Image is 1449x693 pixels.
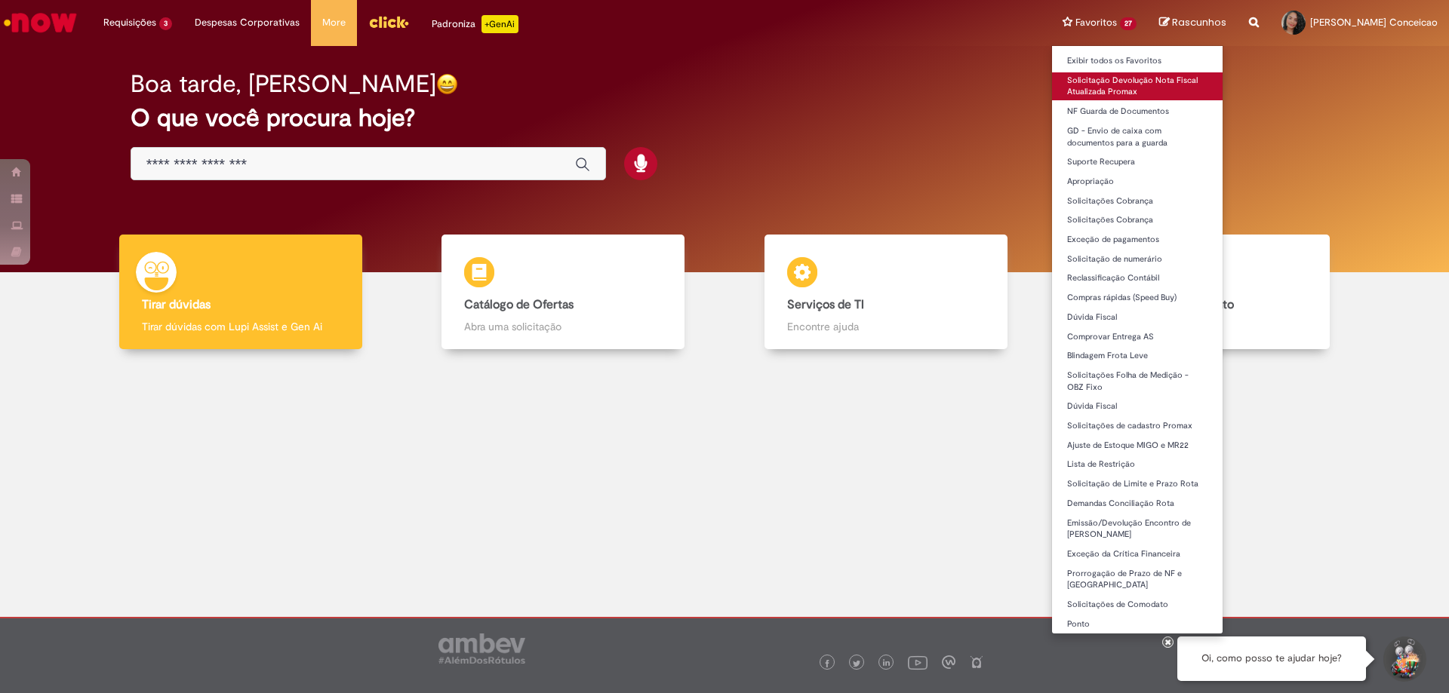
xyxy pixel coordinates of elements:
a: Reclassificação Contábil [1052,270,1223,287]
a: Solicitação Devolução Nota Fiscal Atualizada Promax [1052,72,1223,100]
a: Base de Conhecimento Consulte e aprenda [1048,235,1371,350]
img: logo_footer_facebook.png [823,660,831,667]
a: Demandas Conciliação Rota [1052,495,1223,512]
a: Blindagem Frota Leve [1052,348,1223,364]
button: Iniciar Conversa de Suporte [1381,636,1426,682]
p: Tirar dúvidas com Lupi Assist e Gen Ai [142,319,340,334]
a: Exibir todos os Favoritos [1052,53,1223,69]
div: Oi, como posso te ajudar hoje? [1177,636,1366,681]
a: Apropriação [1052,173,1223,190]
a: Comprovar Entrega AS [1052,329,1223,345]
a: Catálogo de Ofertas Abra uma solicitação [402,235,725,350]
a: Dúvida Fiscal [1052,309,1223,326]
b: Serviços de TI [787,297,864,312]
a: Serviços de TI Encontre ajuda [724,235,1048,350]
span: Despesas Corporativas [195,15,300,30]
div: Padroniza [432,15,518,33]
a: Exceção da Crítica Financeira [1052,546,1223,563]
span: 3 [159,17,172,30]
a: GD - Envio de caixa com documentos para a guarda [1052,123,1223,151]
h2: O que você procura hoje? [131,105,1319,131]
span: [PERSON_NAME] Conceicao [1310,16,1438,29]
img: logo_footer_naosei.png [970,655,983,669]
img: logo_footer_twitter.png [853,660,860,667]
img: logo_footer_ambev_rotulo_gray.png [438,633,525,664]
a: Dúvida Fiscal [1052,398,1223,415]
h2: Boa tarde, [PERSON_NAME] [131,71,436,97]
a: Tirar dúvidas Tirar dúvidas com Lupi Assist e Gen Ai [79,235,402,350]
img: logo_footer_youtube.png [908,652,928,672]
p: Abra uma solicitação [464,319,662,334]
p: Encontre ajuda [787,319,985,334]
span: More [322,15,346,30]
a: NF Guarda de Documentos [1052,103,1223,120]
a: Lista de Restrição [1052,456,1223,473]
a: Exceção de pagamentos [1052,232,1223,248]
span: Requisições [103,15,156,30]
a: Emissão/Devolução Encontro de [PERSON_NAME] [1052,515,1223,543]
a: Solicitação de Limite e Prazo Rota [1052,476,1223,492]
img: logo_footer_workplace.png [942,655,955,669]
b: Tirar dúvidas [142,297,211,312]
span: Favoritos [1075,15,1117,30]
a: Prorrogação de Prazo de NF e [GEOGRAPHIC_DATA] [1052,566,1223,593]
b: Catálogo de Ofertas [464,297,574,312]
span: 27 [1120,17,1137,30]
a: Solicitações de Comodato [1052,596,1223,613]
a: Rascunhos [1159,16,1226,30]
img: happy-face.png [436,73,458,95]
a: Suporte Recupera [1052,154,1223,170]
a: Solicitações Cobrança [1052,212,1223,228]
a: Solicitações Folha de Medição - OBZ Fixo [1052,367,1223,395]
a: Solicitações de cadastro Promax [1052,418,1223,434]
a: Solicitações Cobrança [1052,193,1223,210]
ul: Favoritos [1051,45,1223,634]
p: +GenAi [481,15,518,33]
img: ServiceNow [2,8,79,38]
a: Compras rápidas (Speed Buy) [1052,290,1223,306]
img: logo_footer_linkedin.png [883,659,891,668]
span: Rascunhos [1172,15,1226,29]
img: click_logo_yellow_360x200.png [368,11,409,33]
a: Ajuste de Estoque MIGO e MR22 [1052,437,1223,454]
a: Ponto [1052,616,1223,633]
a: Solicitação de numerário [1052,251,1223,268]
